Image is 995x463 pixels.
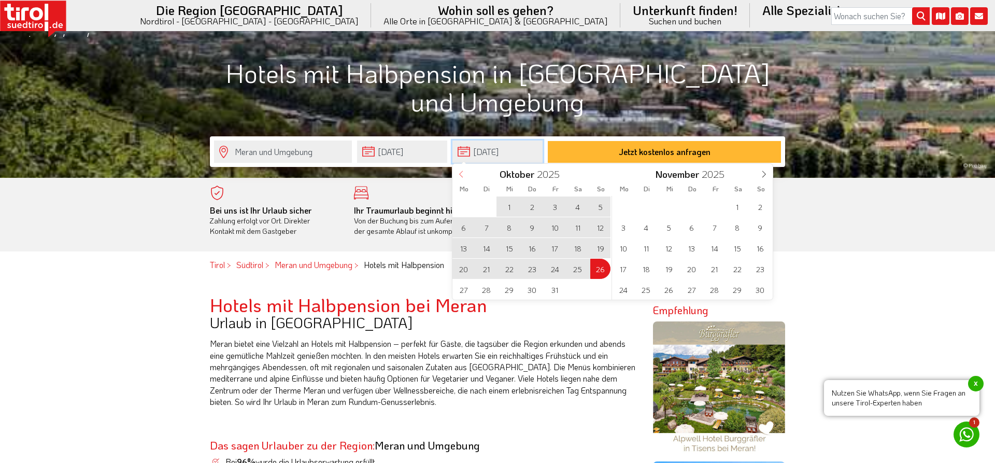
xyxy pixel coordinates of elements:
[968,376,984,391] span: x
[476,238,496,258] span: Oktober 14, 2025
[357,141,447,163] input: Anreise
[831,7,930,25] input: Wonach suchen Sie?
[452,141,543,163] input: Abreise
[544,186,567,192] span: Fr
[210,205,311,216] b: Bei uns ist Ihr Urlaub sicher
[590,186,613,192] span: So
[951,7,969,25] i: Fotogalerie
[659,259,679,279] span: November 19, 2025
[727,217,747,237] span: November 8, 2025
[452,186,475,192] span: Mo
[727,279,747,300] span: November 29, 2025
[655,170,699,179] span: November
[545,259,565,279] span: Oktober 24, 2025
[210,438,375,452] span: Das sagen Urlauber zu der Region:
[567,217,588,237] span: Oktober 11, 2025
[364,259,444,270] em: Hotels mit Halbpension
[210,294,637,315] h2: Hotels mit Halbpension bei Meran
[613,279,633,300] span: November 24, 2025
[545,217,565,237] span: Oktober 10, 2025
[545,238,565,258] span: Oktober 17, 2025
[275,259,352,270] a: Meran und Umgebung
[727,259,747,279] span: November 22, 2025
[453,217,474,237] span: Oktober 6, 2025
[498,186,521,192] span: Mi
[932,7,949,25] i: Karte öffnen
[699,167,733,180] input: Year
[704,279,724,300] span: November 28, 2025
[476,259,496,279] span: Oktober 21, 2025
[824,380,979,416] span: Nutzen Sie WhatsApp, wenn Sie Fragen an unsere Tirol-Experten haben
[453,259,474,279] span: Oktober 20, 2025
[653,303,708,317] strong: Empfehlung
[954,422,979,447] a: 1 Nutzen Sie WhatsApp, wenn Sie Fragen an unsere Tirol-Experten habenx
[522,279,542,300] span: Oktober 30, 2025
[210,315,637,331] h3: Urlaub in [GEOGRAPHIC_DATA]
[522,197,542,217] span: Oktober 2, 2025
[354,205,482,236] div: Von der Buchung bis zum Aufenthalt, der gesamte Ablauf ist unkompliziert
[636,279,656,300] span: November 25, 2025
[636,259,656,279] span: November 18, 2025
[476,279,496,300] span: Oktober 28, 2025
[659,279,679,300] span: November 26, 2025
[567,259,588,279] span: Oktober 25, 2025
[659,217,679,237] span: November 5, 2025
[499,197,519,217] span: Oktober 1, 2025
[704,186,727,192] span: Fr
[521,186,544,192] span: Do
[727,186,750,192] span: Sa
[499,217,519,237] span: Oktober 8, 2025
[635,186,658,192] span: Di
[545,279,565,300] span: Oktober 31, 2025
[750,217,770,237] span: November 9, 2025
[522,238,542,258] span: Oktober 16, 2025
[214,141,352,163] input: Wo soll's hingehen?
[210,59,785,116] h1: Hotels mit Halbpension in [GEOGRAPHIC_DATA] und Umgebung
[567,186,590,192] span: Sa
[500,170,534,179] span: Oktober
[210,439,637,451] h3: Meran und Umgebung
[476,217,496,237] span: Oktober 7, 2025
[636,217,656,237] span: November 4, 2025
[522,259,542,279] span: Oktober 23, 2025
[613,217,633,237] span: November 3, 2025
[704,238,724,258] span: November 14, 2025
[354,205,462,216] b: Ihr Traumurlaub beginnt hier!
[534,167,568,180] input: Year
[750,238,770,258] span: November 16, 2025
[750,259,770,279] span: November 23, 2025
[590,217,610,237] span: Oktober 12, 2025
[499,279,519,300] span: Oktober 29, 2025
[681,217,702,237] span: November 6, 2025
[681,186,704,192] span: Do
[727,238,747,258] span: November 15, 2025
[681,279,702,300] span: November 27, 2025
[499,238,519,258] span: Oktober 15, 2025
[750,279,770,300] span: November 30, 2025
[969,417,979,428] span: 1
[750,197,770,217] span: November 2, 2025
[727,197,747,217] span: November 1, 2025
[613,259,633,279] span: November 17, 2025
[545,197,565,217] span: Oktober 3, 2025
[590,197,610,217] span: Oktober 5, 2025
[590,238,610,258] span: Oktober 19, 2025
[704,259,724,279] span: November 21, 2025
[681,238,702,258] span: November 13, 2025
[499,259,519,279] span: Oktober 22, 2025
[613,238,633,258] span: November 10, 2025
[140,17,359,25] small: Nordtirol - [GEOGRAPHIC_DATA] - [GEOGRAPHIC_DATA]
[704,217,724,237] span: November 7, 2025
[548,141,781,163] button: Jetzt kostenlos anfragen
[453,238,474,258] span: Oktober 13, 2025
[210,205,338,236] div: Zahlung erfolgt vor Ort. Direkter Kontakt mit dem Gastgeber
[522,217,542,237] span: Oktober 9, 2025
[210,259,225,270] a: Tirol
[383,17,608,25] small: Alle Orte in [GEOGRAPHIC_DATA] & [GEOGRAPHIC_DATA]
[475,186,498,192] span: Di
[613,186,635,192] span: Mo
[210,338,637,408] p: Meran bietet eine Vielzahl an Hotels mit Halbpension – perfekt für Gäste, die tagsüber die Region...
[653,321,785,454] img: burggraefler.jpg
[658,186,681,192] span: Mi
[636,238,656,258] span: November 11, 2025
